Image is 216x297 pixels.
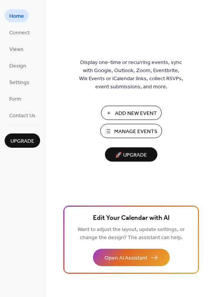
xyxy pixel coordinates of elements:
[5,133,40,148] button: Upgrade
[79,59,183,91] span: Display one-time or recurring events, sync with Google, Outlook, Zoom, Eventbrite, Wix Events or ...
[5,109,40,121] a: Contact Us
[9,79,29,87] span: Settings
[105,254,147,262] span: Open AI Assistant
[114,128,157,136] span: Manage Events
[5,92,26,105] a: Form
[78,224,185,243] span: Want to adjust the layout, update settings, or change the design? The assistant can help.
[9,95,21,103] span: Form
[10,137,34,145] span: Upgrade
[9,46,24,54] span: Views
[110,150,153,160] span: 🚀 Upgrade
[9,29,30,37] span: Connect
[115,110,157,118] span: Add New Event
[5,42,28,55] a: Views
[5,59,31,72] a: Design
[105,147,157,162] button: 🚀 Upgrade
[9,112,35,120] span: Contact Us
[5,9,29,22] a: Home
[5,76,34,88] a: Settings
[93,249,170,266] button: Open AI Assistant
[100,124,162,138] button: Manage Events
[9,12,24,20] span: Home
[9,62,26,70] span: Design
[101,106,162,120] button: Add New Event
[5,26,34,39] a: Connect
[93,213,170,224] span: Edit Your Calendar with AI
